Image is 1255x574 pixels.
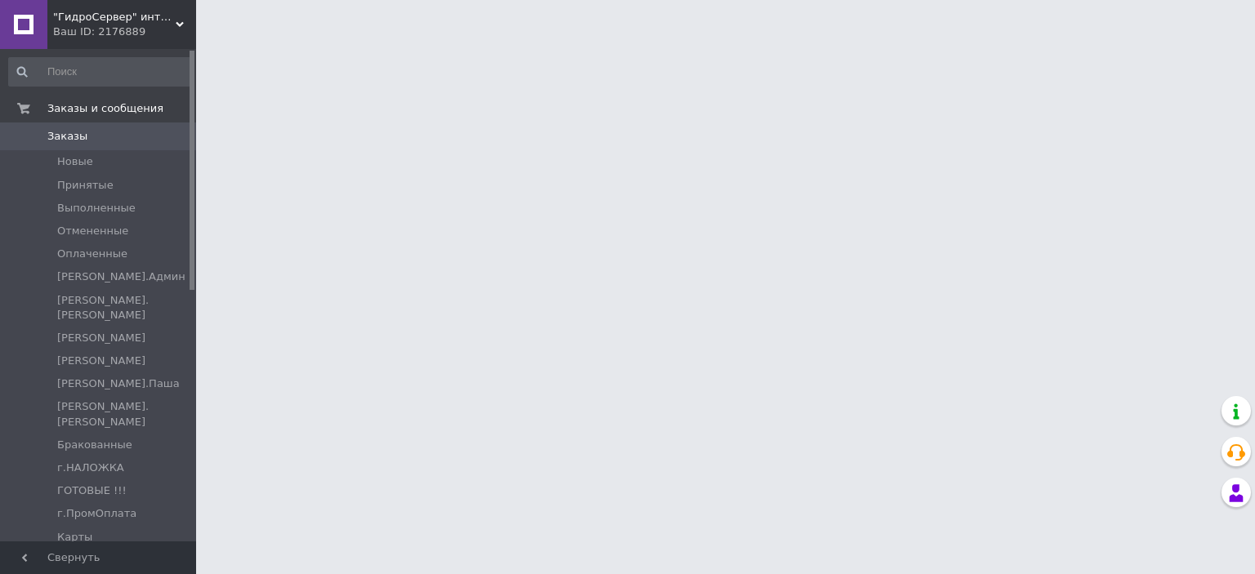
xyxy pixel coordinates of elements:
span: Карты [57,530,92,545]
span: [PERSON_NAME].[PERSON_NAME] [57,399,191,429]
input: Поиск [8,57,193,87]
span: г.НАЛОЖКА [57,461,124,475]
span: [PERSON_NAME].[PERSON_NAME] [57,293,191,323]
span: Бракованные [57,438,132,452]
span: г.ПромОплата [57,506,136,521]
span: Оплаченные [57,247,127,261]
span: "ГидроСервер" интернет-магазин сантехники. [53,10,176,24]
span: Принятые [57,178,114,193]
span: [PERSON_NAME].Админ [57,269,185,284]
span: [PERSON_NAME].Паша [57,376,180,391]
span: [PERSON_NAME] [57,331,145,345]
span: ГОТОВЫЕ !!! [57,483,127,498]
span: Отмененные [57,224,128,238]
span: Новые [57,154,93,169]
span: [PERSON_NAME] [57,354,145,368]
span: Заказы и сообщения [47,101,163,116]
span: Заказы [47,129,87,144]
div: Ваш ID: 2176889 [53,24,196,39]
span: Выполненные [57,201,136,216]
